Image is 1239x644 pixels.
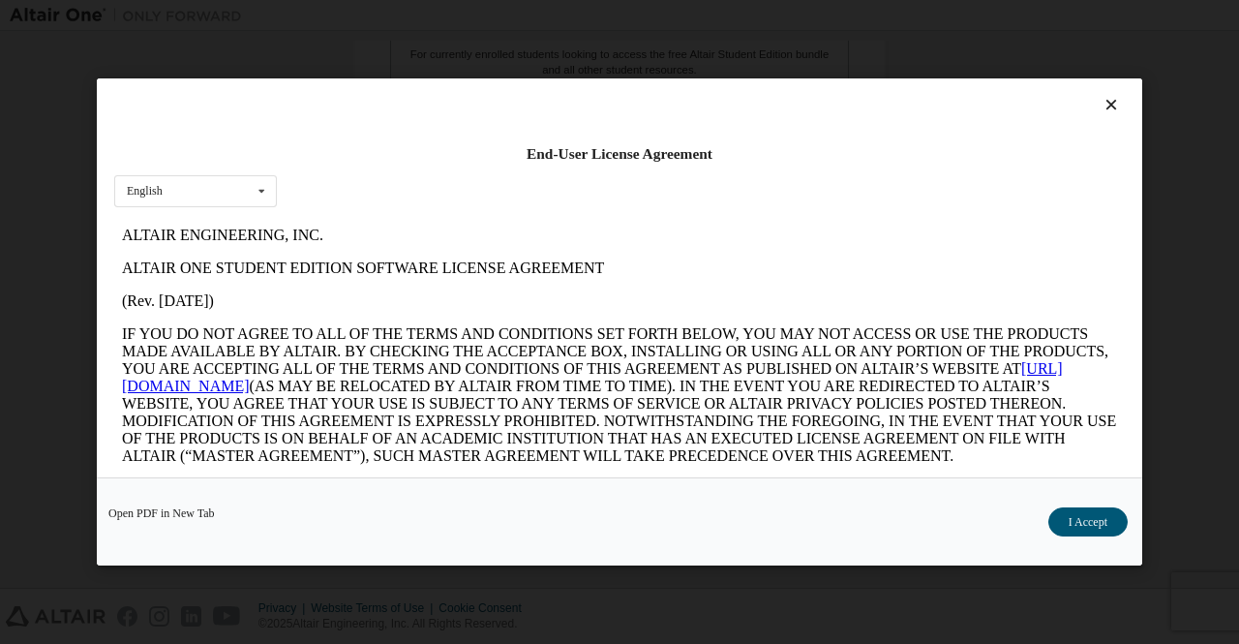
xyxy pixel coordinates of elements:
[127,185,163,197] div: English
[108,507,215,519] a: Open PDF in New Tab
[1048,507,1128,537] button: I Accept
[114,144,1125,164] div: End-User License Agreement
[8,261,1003,331] p: This Altair One Student Edition Software License Agreement (“Agreement”) is between Altair Engine...
[8,41,1003,58] p: ALTAIR ONE STUDENT EDITION SOFTWARE LICENSE AGREEMENT
[8,74,1003,91] p: (Rev. [DATE])
[8,107,1003,246] p: IF YOU DO NOT AGREE TO ALL OF THE TERMS AND CONDITIONS SET FORTH BELOW, YOU MAY NOT ACCESS OR USE...
[8,8,1003,25] p: ALTAIR ENGINEERING, INC.
[8,141,949,175] a: [URL][DOMAIN_NAME]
